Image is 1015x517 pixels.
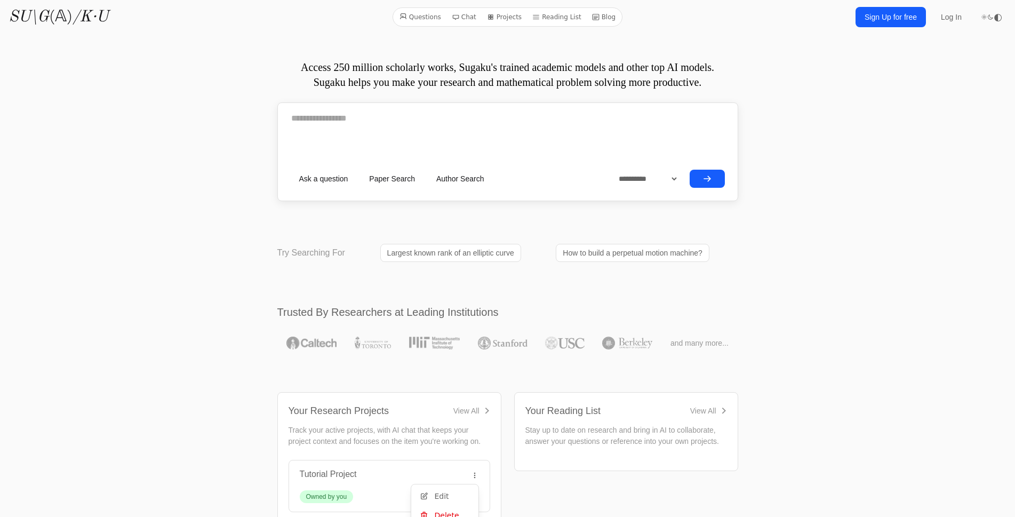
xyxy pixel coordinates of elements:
[670,338,729,348] span: and many more...
[588,10,620,24] a: Blog
[395,10,445,24] a: Questions
[525,403,601,418] div: Your Reading List
[286,337,337,349] img: Caltech
[528,10,586,24] a: Reading List
[289,403,389,418] div: Your Research Projects
[690,405,727,416] a: View All
[453,405,479,416] div: View All
[483,10,526,24] a: Projects
[478,337,528,349] img: Stanford
[291,169,357,188] button: Ask a question
[447,10,481,24] a: Chat
[556,244,709,262] a: How to build a perpetual motion machine?
[428,169,493,188] button: Author Search
[981,6,1002,28] button: ◐
[545,337,584,349] img: USC
[411,487,478,506] a: Edit
[409,337,460,349] img: MIT
[300,470,357,479] a: Tutorial Project
[9,9,49,25] i: SU\G
[306,492,347,501] div: Owned by you
[934,7,968,27] a: Log In
[73,9,108,25] i: /K·U
[277,60,738,90] p: Access 250 million scholarly works, Sugaku's trained academic models and other top AI models. Sug...
[277,305,738,320] h2: Trusted By Researchers at Leading Institutions
[380,244,521,262] a: Largest known rank of an elliptic curve
[277,246,345,259] p: Try Searching For
[9,7,108,27] a: SU\G(𝔸)/K·U
[453,405,490,416] a: View All
[856,7,926,27] a: Sign Up for free
[602,337,652,349] img: UC Berkeley
[361,169,423,188] button: Paper Search
[690,405,716,416] div: View All
[355,337,391,349] img: University of Toronto
[289,425,490,447] p: Track your active projects, with AI chat that keeps your project context and focuses on the item ...
[525,425,727,447] p: Stay up to date on research and bring in AI to collaborate, answer your questions or reference in...
[994,12,1002,22] span: ◐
